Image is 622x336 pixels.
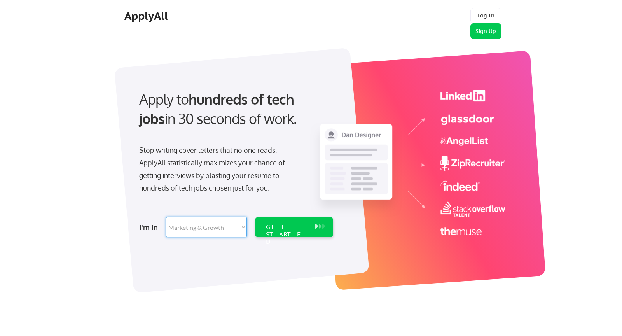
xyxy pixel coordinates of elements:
[140,221,161,233] div: I'm in
[124,9,170,23] div: ApplyAll
[139,89,330,129] div: Apply to in 30 seconds of work.
[266,223,308,246] div: GET STARTED
[470,23,501,39] button: Sign Up
[470,8,501,23] button: Log In
[139,144,299,194] div: Stop writing cover letters that no one reads. ApplyAll statistically maximizes your chance of get...
[139,90,297,127] strong: hundreds of tech jobs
